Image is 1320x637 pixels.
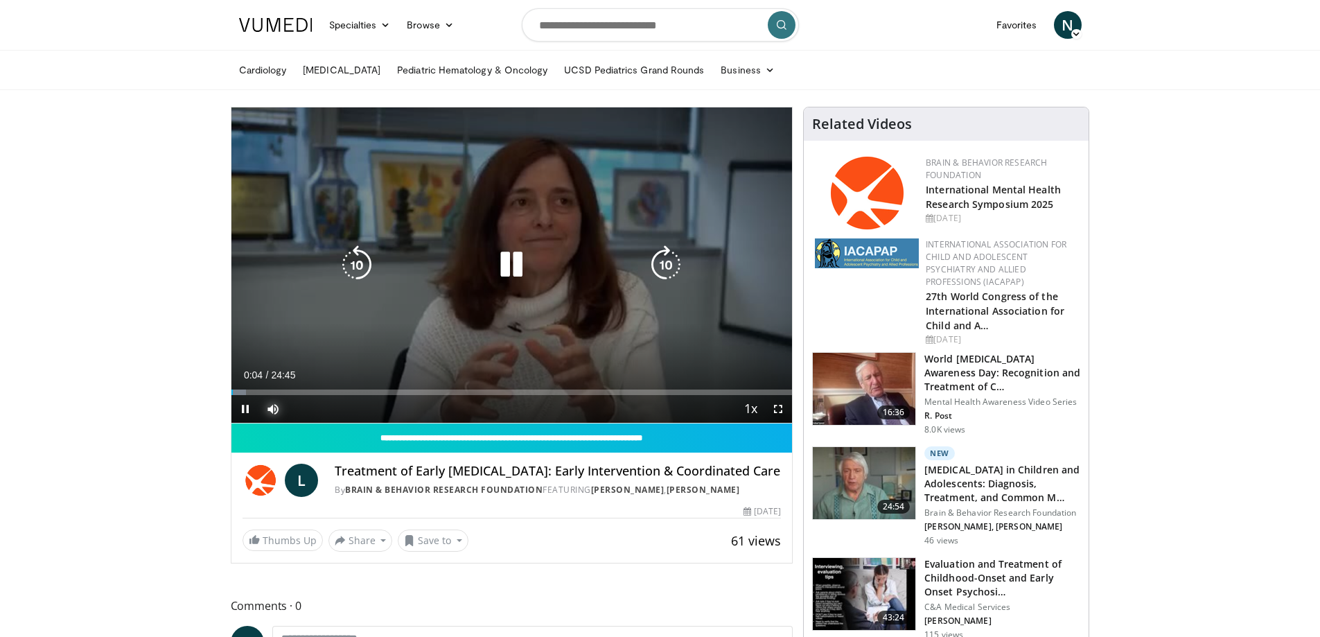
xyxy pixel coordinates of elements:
div: Progress Bar [231,390,793,395]
span: 0:04 [244,369,263,381]
a: Pediatric Hematology & Oncology [389,56,556,84]
span: 43:24 [877,611,910,625]
a: UCSD Pediatrics Grand Rounds [556,56,712,84]
a: 16:36 World [MEDICAL_DATA] Awareness Day: Recognition and Treatment of C… Mental Health Awareness... [812,352,1080,435]
input: Search topics, interventions [522,8,799,42]
a: N [1054,11,1082,39]
button: Fullscreen [764,395,792,423]
p: New [924,446,955,460]
span: Comments 0 [231,597,793,615]
div: [DATE] [926,212,1077,225]
a: [PERSON_NAME] [591,484,665,496]
a: International Mental Health Research Symposium 2025 [926,183,1061,211]
h3: Evaluation and Treatment of Childhood-Onset and Early Onset Psychosi… [924,557,1080,599]
button: Mute [259,395,287,423]
a: L [285,464,318,497]
p: R. Post [924,410,1080,421]
h3: World [MEDICAL_DATA] Awareness Day: Recognition and Treatment of C… [924,352,1080,394]
a: Favorites [988,11,1046,39]
span: 24:54 [877,500,910,514]
p: C&A Medical Services [924,602,1080,613]
img: 6bc95fc0-882d-4061-9ebb-ce70b98f0866.png.150x105_q85_autocrop_double_scale_upscale_version-0.2.png [831,157,904,229]
p: Brain & Behavior Research Foundation [924,507,1080,518]
img: VuMedi Logo [239,18,313,32]
span: / [266,369,269,381]
button: Save to [398,530,468,552]
h4: Related Videos [812,116,912,132]
a: Business [712,56,783,84]
a: Brain & Behavior Research Foundation [926,157,1047,181]
a: International Association for Child and Adolescent Psychiatry and Allied Professions (IACAPAP) [926,238,1066,288]
a: Thumbs Up [243,530,323,551]
img: 2a9917ce-aac2-4f82-acde-720e532d7410.png.150x105_q85_autocrop_double_scale_upscale_version-0.2.png [815,238,919,268]
span: 16:36 [877,405,910,419]
div: [DATE] [743,505,781,518]
a: [PERSON_NAME] [667,484,740,496]
div: [DATE] [926,333,1077,346]
p: 8.0K views [924,424,965,435]
button: Share [328,530,393,552]
img: Brain & Behavior Research Foundation [243,464,280,497]
h3: [MEDICAL_DATA] in Children and Adolescents: Diagnosis, Treatment, and Common M… [924,463,1080,505]
img: 9c1ea151-7f89-42e7-b0fb-c17652802da6.150x105_q85_crop-smart_upscale.jpg [813,558,915,630]
a: 27th World Congress of the International Association for Child and A… [926,290,1064,332]
a: Browse [398,11,462,39]
p: Mental Health Awareness Video Series [924,396,1080,408]
a: [MEDICAL_DATA] [294,56,389,84]
p: [PERSON_NAME], [PERSON_NAME] [924,521,1080,532]
span: 24:45 [271,369,295,381]
p: [PERSON_NAME] [924,616,1080,627]
a: 24:54 New [MEDICAL_DATA] in Children and Adolescents: Diagnosis, Treatment, and Common M… Brain &... [812,446,1080,546]
a: Brain & Behavior Research Foundation [345,484,543,496]
a: Specialties [321,11,399,39]
h4: Treatment of Early [MEDICAL_DATA]: Early Intervention & Coordinated Care [335,464,781,479]
div: By FEATURING , [335,484,781,496]
img: dad9b3bb-f8af-4dab-abc0-c3e0a61b252e.150x105_q85_crop-smart_upscale.jpg [813,353,915,425]
video-js: Video Player [231,107,793,424]
span: 61 views [731,532,781,549]
button: Playback Rate [737,395,764,423]
p: 46 views [924,535,958,546]
button: Pause [231,395,259,423]
img: 5b8011c7-1005-4e73-bd4d-717c320f5860.150x105_q85_crop-smart_upscale.jpg [813,447,915,519]
a: Cardiology [231,56,295,84]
